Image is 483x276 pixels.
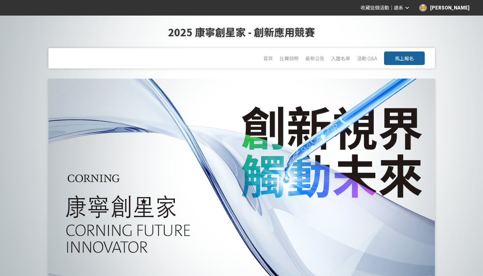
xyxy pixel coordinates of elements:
a: 入圍名單 [331,55,350,62]
span: 馬上報名 [395,55,414,62]
span: 收藏這個活動 [361,5,389,10]
span: ｜ [389,4,394,12]
a: 比賽說明 [280,55,299,62]
a: 首頁 [263,55,273,62]
a: 活動 Q&A [357,55,377,62]
span: 語系 [394,5,403,10]
button: 馬上報名 [384,51,425,65]
h1: 2025 康寧創星家 - 創新應用競賽 [14,16,469,48]
a: 最新公告 [305,55,324,62]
